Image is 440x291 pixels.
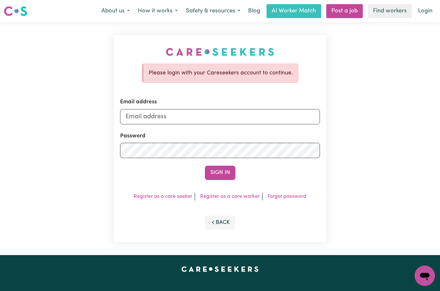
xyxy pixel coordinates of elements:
a: Careseekers logo [4,4,27,18]
button: Back [205,216,235,230]
img: Careseekers logo [4,5,27,17]
button: About us [97,4,134,18]
a: Forgot password [267,194,306,199]
a: AI Worker Match [267,4,321,18]
a: Find workers [368,4,412,18]
a: Register as a care seeker [134,194,192,199]
a: Careseekers home page [181,267,259,272]
button: Sign In [205,166,235,180]
button: How it works [134,4,182,18]
label: Password [120,132,146,140]
p: Please login with your Careseekers account to continue. [149,69,293,77]
a: Register as a care worker [200,194,260,199]
input: Email address [120,109,320,124]
iframe: Button to launch messaging window [415,266,435,286]
label: Email address [120,98,157,106]
button: Safety & resources [182,4,244,18]
a: Post a job [326,4,363,18]
a: Blog [244,4,264,18]
a: Login [414,4,436,18]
